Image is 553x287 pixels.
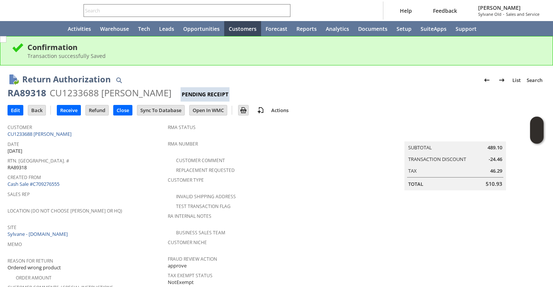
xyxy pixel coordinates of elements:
input: Refund [86,105,108,115]
input: Open In WMC [190,105,227,115]
a: Replacement Requested [176,167,235,173]
span: Activities [68,25,91,32]
a: Customer Type [168,177,204,183]
iframe: Click here to launch Oracle Guided Learning Help Panel [530,117,544,144]
span: [DATE] [8,147,22,155]
span: Support [456,25,477,32]
span: Setup [397,25,412,32]
input: Sync To Database [137,105,184,115]
span: SuiteApps [421,25,447,32]
span: Customers [229,25,257,32]
span: [PERSON_NAME] [478,4,539,11]
span: Help [400,7,412,14]
a: Reports [292,21,321,36]
a: RMA Number [168,141,198,147]
input: Receive [57,105,81,115]
a: Test Transaction Flag [176,203,231,210]
img: Previous [482,76,491,85]
input: Print [239,105,248,115]
svg: Search [280,6,289,15]
a: Analytics [321,21,354,36]
span: Feedback [433,7,457,14]
span: Ordered wrong product [8,264,61,271]
a: Fraud Review Action [168,256,217,262]
div: Confirmation [27,42,541,52]
a: CU1233688 [PERSON_NAME] [8,131,73,137]
caption: Summary [404,129,506,141]
input: Edit [8,105,23,115]
a: Search [524,74,545,86]
span: Documents [358,25,387,32]
a: Leads [155,21,179,36]
span: approve [168,262,187,269]
span: Sales and Service [506,11,539,17]
a: Setup [392,21,416,36]
span: RA89318 [8,164,27,171]
a: Tech [134,21,155,36]
a: Total [408,181,423,187]
input: Search [84,6,280,15]
a: Business Sales Team [176,229,225,236]
a: Customers [224,21,261,36]
span: Reports [296,25,317,32]
img: Next [497,76,506,85]
a: Invalid Shipping Address [176,193,236,200]
a: Site [8,224,17,231]
a: Tax [408,167,417,174]
a: SuiteApps [416,21,451,36]
a: Support [451,21,481,36]
span: Leads [159,25,174,32]
a: Documents [354,21,392,36]
div: Shortcuts [27,21,45,36]
h1: Return Authorization [22,73,111,85]
svg: Recent Records [14,24,23,33]
a: Forecast [261,21,292,36]
a: Order Amount [16,275,52,281]
a: Created From [8,174,41,181]
a: Customer [8,124,32,131]
span: Opportunities [183,25,220,32]
a: Location (Do Not Choose [PERSON_NAME] or HQ) [8,208,122,214]
img: Print [239,106,248,115]
span: Oracle Guided Learning Widget. To move around, please hold and drag [530,131,544,144]
div: Transaction successfully Saved [27,52,541,59]
div: RA89318 [8,87,46,99]
a: Opportunities [179,21,224,36]
a: Memo [8,241,22,248]
span: 46.29 [490,167,502,175]
a: Home [45,21,63,36]
a: Sylvane - [DOMAIN_NAME] [8,231,70,237]
span: Analytics [326,25,349,32]
input: Back [28,105,46,115]
span: Sylvane Old [478,11,501,17]
a: Warehouse [96,21,134,36]
a: Subtotal [408,144,432,151]
a: Transaction Discount [408,156,466,162]
a: Customer Comment [176,157,225,164]
a: RMA Status [168,124,196,131]
span: NotExempt [168,279,194,286]
a: Customer Niche [168,239,207,246]
span: -24.46 [489,156,502,163]
input: Close [114,105,132,115]
a: Activities [63,21,96,36]
span: 510.93 [486,180,502,188]
svg: Home [50,24,59,33]
a: Sales Rep [8,191,30,197]
a: List [509,74,524,86]
div: Pending Receipt [181,87,229,102]
a: Tax Exempt Status [168,272,213,279]
span: Forecast [266,25,287,32]
a: Actions [268,107,292,114]
div: CU1233688 [PERSON_NAME] [50,87,172,99]
a: Date [8,141,19,147]
span: Warehouse [100,25,129,32]
a: Cash Sale #C709276555 [8,181,59,187]
a: Reason For Return [8,258,53,264]
a: Rtn. [GEOGRAPHIC_DATA]. # [8,158,69,164]
svg: Shortcuts [32,24,41,33]
img: Quick Find [114,76,123,85]
span: Tech [138,25,150,32]
a: Recent Records [9,21,27,36]
span: 489.10 [488,144,502,151]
